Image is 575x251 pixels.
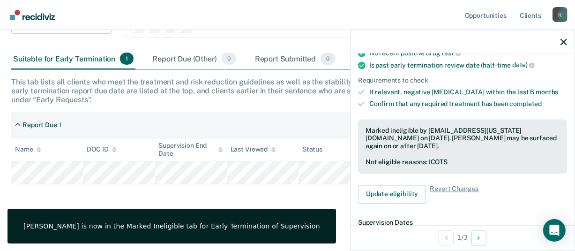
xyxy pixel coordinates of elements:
div: [PERSON_NAME] is now in the Marked Ineligible tab for Early Termination of Supervision [23,222,320,230]
div: Name [15,145,41,153]
span: 0 [222,53,236,65]
div: Is past early termination review date (half-time [369,61,567,69]
div: Confirm that any required treatment has been [369,100,567,108]
div: Report Due [22,121,57,129]
img: Recidiviz [10,10,55,20]
div: This tab lists all clients who meet the treatment and risk reduction guidelines as well as the st... [11,77,564,105]
span: months [536,89,558,96]
div: Open Intercom Messenger [543,219,566,242]
div: Supervision End Date [159,142,223,158]
button: Previous Opportunity [439,230,454,245]
div: Suitable for Early Termination [11,49,135,69]
span: completed [510,100,542,107]
div: Status [302,145,322,153]
button: Next Opportunity [471,230,486,245]
div: Not eligible reasons: ICOTS [366,158,560,166]
div: J L [553,7,568,22]
span: date) [512,61,535,69]
div: Marked ineligible by [EMAIL_ADDRESS][US_STATE][DOMAIN_NAME] on [DATE]. [PERSON_NAME] may be surfa... [366,127,560,150]
span: Revert Changes [430,185,478,204]
button: Update eligibility [358,185,426,204]
span: 0 [321,53,335,65]
dt: Supervision Dates [358,219,567,227]
span: 1 [120,53,134,65]
div: DOC ID [87,145,117,153]
div: Requirements to check [358,77,567,85]
div: 1 [59,121,62,129]
div: Last Viewed [231,145,276,153]
div: Report Submitted [253,49,337,69]
div: 1 / 3 [351,225,575,250]
div: Report Due (Other) [150,49,238,69]
div: If relevant, negative [MEDICAL_DATA] within the last 6 [369,89,567,97]
button: Profile dropdown button [553,7,568,22]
